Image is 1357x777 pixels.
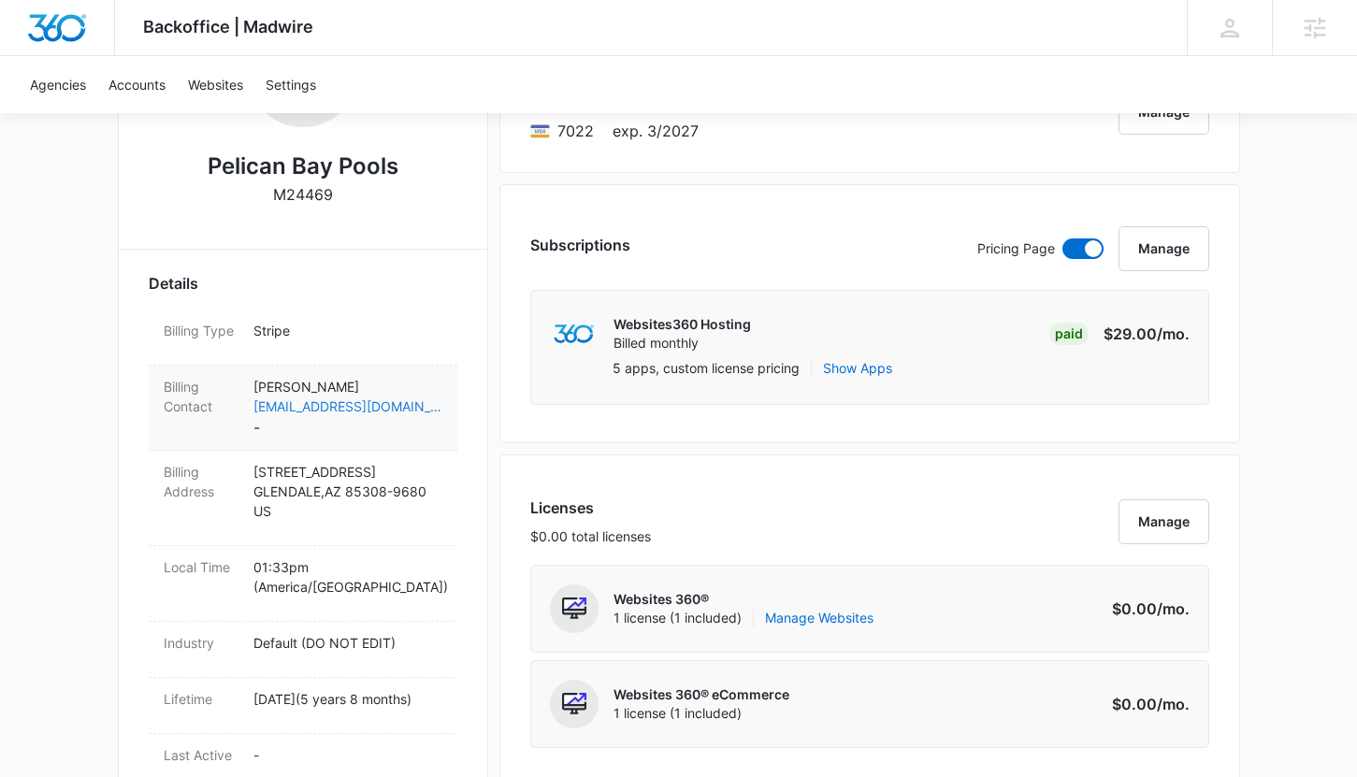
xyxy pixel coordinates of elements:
p: $29.00 [1102,323,1190,345]
div: Lifetime[DATE](5 years 8 months) [149,678,457,734]
button: Show Apps [823,358,892,378]
span: Backoffice | Madwire [143,17,313,36]
p: M24469 [273,183,333,206]
button: Manage [1119,226,1209,271]
p: 01:33pm ( America/[GEOGRAPHIC_DATA] ) [253,557,442,597]
p: $0.00 [1102,597,1190,620]
dt: Industry [164,633,238,653]
h3: Licenses [530,496,651,519]
p: [DATE] ( 5 years 8 months ) [253,689,442,709]
span: Visa ending with [557,120,594,142]
a: Websites [177,56,254,113]
h2: Pelican Bay Pools [208,150,398,183]
div: Paid [1049,323,1089,345]
a: Agencies [19,56,97,113]
p: Websites360 Hosting [614,315,751,334]
span: Details [149,272,198,295]
span: /mo. [1157,599,1190,618]
img: marketing360Logo [554,324,594,344]
span: 1 license (1 included) [614,704,789,723]
p: Billed monthly [614,334,751,353]
span: /mo. [1157,695,1190,713]
p: Pricing Page [977,238,1055,259]
p: [STREET_ADDRESS] GLENDALE , AZ 85308-9680 US [253,462,442,521]
dt: Billing Contact [164,377,238,416]
p: Websites 360® eCommerce [614,685,789,704]
dd: - [253,377,442,439]
p: Stripe [253,321,442,340]
p: Websites 360® [614,590,873,609]
div: Local Time01:33pm (America/[GEOGRAPHIC_DATA]) [149,546,457,622]
span: 1 license (1 included) [614,609,873,627]
p: 5 apps, custom license pricing [613,358,800,378]
p: $0.00 total licenses [530,526,651,546]
a: Settings [254,56,327,113]
p: [PERSON_NAME] [253,377,442,396]
dt: Billing Address [164,462,238,501]
p: $0.00 [1102,693,1190,715]
div: Billing TypeStripe [149,309,457,366]
a: Manage Websites [765,609,873,627]
dt: Lifetime [164,689,238,709]
span: exp. 3/2027 [613,120,699,142]
a: [EMAIL_ADDRESS][DOMAIN_NAME] [253,396,442,416]
span: /mo. [1157,324,1190,343]
dt: Last Active [164,745,238,765]
p: - [253,745,442,765]
h3: Subscriptions [530,234,630,256]
div: Billing Contact[PERSON_NAME][EMAIL_ADDRESS][DOMAIN_NAME]- [149,366,457,451]
p: Default (DO NOT EDIT) [253,633,442,653]
a: Accounts [97,56,177,113]
button: Manage [1119,499,1209,544]
div: Billing Address[STREET_ADDRESS]GLENDALE,AZ 85308-9680US [149,451,457,546]
div: IndustryDefault (DO NOT EDIT) [149,622,457,678]
dt: Local Time [164,557,238,577]
dt: Billing Type [164,321,238,340]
